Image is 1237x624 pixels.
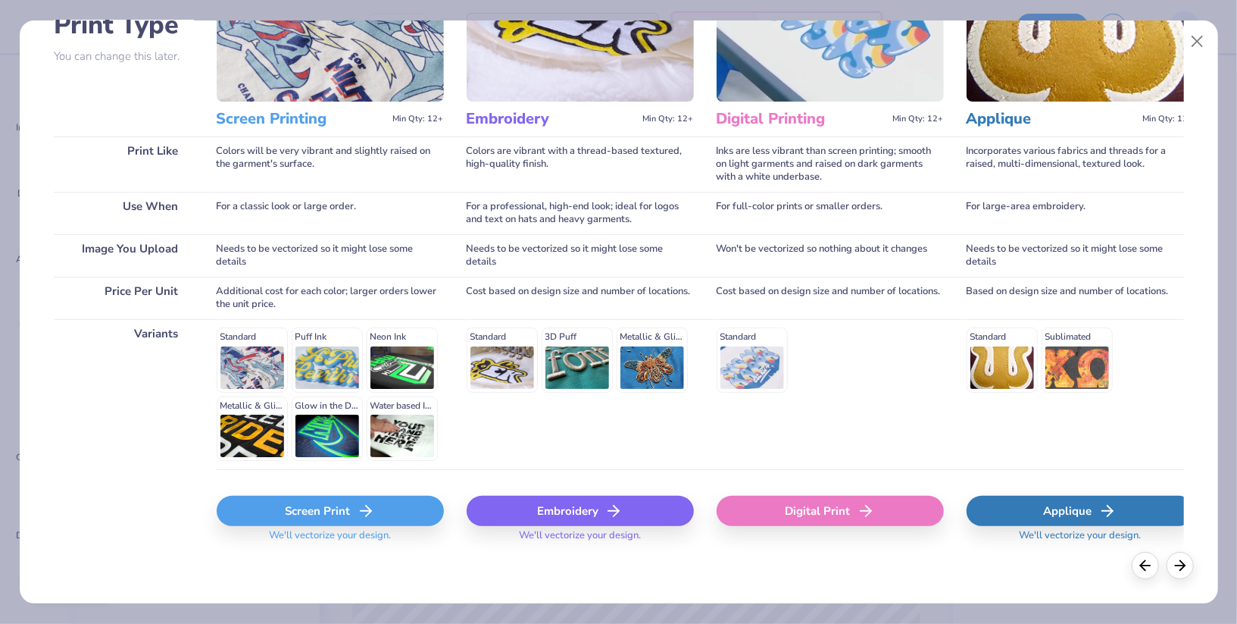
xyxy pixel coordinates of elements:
[467,277,694,319] div: Cost based on design size and number of locations.
[54,277,194,319] div: Price Per Unit
[393,114,444,124] span: Min Qty: 12+
[54,192,194,234] div: Use When
[717,277,944,319] div: Cost based on design size and number of locations.
[1013,529,1147,551] span: We'll vectorize your design.
[967,234,1194,277] div: Needs to be vectorized so it might lose some details
[967,192,1194,234] div: For large-area embroidery.
[217,277,444,319] div: Additional cost for each color; larger orders lower the unit price.
[217,109,387,129] h3: Screen Printing
[54,50,194,63] p: You can change this later.
[467,234,694,277] div: Needs to be vectorized so it might lose some details
[893,114,944,124] span: Min Qty: 12+
[717,136,944,192] div: Inks are less vibrant than screen printing; smooth on light garments and raised on dark garments ...
[1182,27,1211,56] button: Close
[54,136,194,192] div: Print Like
[967,109,1137,129] h3: Applique
[467,192,694,234] div: For a professional, high-end look; ideal for logos and text on hats and heavy garments.
[967,496,1194,526] div: Applique
[717,496,944,526] div: Digital Print
[513,529,647,551] span: We'll vectorize your design.
[967,277,1194,319] div: Based on design size and number of locations.
[717,234,944,277] div: Won't be vectorized so nothing about it changes
[967,136,1194,192] div: Incorporates various fabrics and threads for a raised, multi-dimensional, textured look.
[643,114,694,124] span: Min Qty: 12+
[717,109,887,129] h3: Digital Printing
[263,529,397,551] span: We'll vectorize your design.
[467,109,637,129] h3: Embroidery
[717,192,944,234] div: For full-color prints or smaller orders.
[217,234,444,277] div: Needs to be vectorized so it might lose some details
[54,319,194,469] div: Variants
[217,496,444,526] div: Screen Print
[217,192,444,234] div: For a classic look or large order.
[217,136,444,192] div: Colors will be very vibrant and slightly raised on the garment's surface.
[467,136,694,192] div: Colors are vibrant with a thread-based textured, high-quality finish.
[1143,114,1194,124] span: Min Qty: 12+
[467,496,694,526] div: Embroidery
[54,234,194,277] div: Image You Upload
